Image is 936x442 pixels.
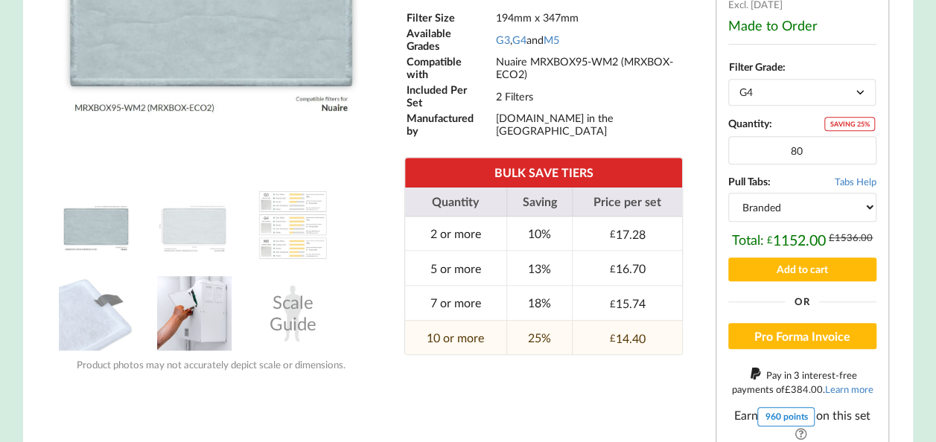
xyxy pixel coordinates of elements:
td: 2 or more [405,217,506,251]
img: Dimensions and Filter Grade of the Nuaire MRXBOX95-WM2 (MRXBOX-ECO2) Compatible MVHR Filter Repla... [157,188,232,262]
td: Manufactured by [406,111,494,138]
td: 13% [506,250,572,285]
a: M5 [543,33,558,46]
div: 384.00 [784,383,822,395]
img: MVHR Filter with a Black Tag [59,276,133,350]
td: 18% [506,285,572,320]
td: 2 Filters [494,83,681,109]
span: £ [829,231,835,243]
div: 17.28 [609,227,645,241]
a: G3 [495,33,509,46]
td: 5 or more [405,250,506,285]
td: Compatible with [406,54,494,81]
td: 7 or more [405,285,506,320]
td: Filter Size [406,10,494,25]
span: Pay in 3 interest-free payments of . [731,369,873,395]
span: Earn on this set [728,407,876,441]
th: Saving [506,188,572,217]
span: £ [609,228,615,240]
td: [DOMAIN_NAME] in the [GEOGRAPHIC_DATA] [494,111,681,138]
td: Nuaire MRXBOX95-WM2 (MRXBOX-ECO2) [494,54,681,81]
div: Made to Order [728,17,876,33]
span: £ [609,332,615,344]
div: SAVING 25% [824,117,875,131]
label: Filter Grade [729,60,783,73]
button: Pro Forma Invoice [728,323,876,350]
div: 15.74 [609,296,645,310]
a: G4 [512,33,526,46]
span: £ [767,234,773,246]
td: Available Grades [406,26,494,53]
img: Installing an MVHR Filter [157,276,232,350]
a: Learn more [824,383,873,395]
td: , and [494,26,681,53]
th: BULK SAVE TIERS [405,158,682,187]
div: 1152.00 [767,231,826,249]
td: 10% [506,217,572,251]
div: Or [728,297,876,307]
th: Price per set [572,188,682,217]
span: £ [609,263,615,275]
img: Nuaire MRXBOX95-WM2 Compatible MVHR Filter Replacement Set from MVHR.shop [59,188,133,262]
input: Product quantity [728,136,876,164]
b: Pull Tabs: [728,175,771,188]
td: 25% [506,320,572,355]
span: £ [784,383,790,395]
td: 194mm x 347mm [494,10,681,25]
div: 960 points [757,407,815,426]
button: Add to cart [728,257,876,281]
span: £ [609,298,615,310]
div: 14.40 [609,331,645,345]
th: Quantity [405,188,506,217]
span: Total: [731,231,763,249]
td: 10 or more [405,320,506,355]
img: A Table showing a comparison between G3, G4 and M5 for MVHR Filters and their efficiency at captu... [255,188,330,262]
div: 16.70 [609,261,645,275]
td: Included Per Set [406,83,494,109]
div: Product photos may not accurately depict scale or dimensions. [47,359,375,371]
div: Scale Guide [255,276,330,350]
div: 1536.00 [829,231,873,243]
span: Tabs Help [835,176,876,188]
